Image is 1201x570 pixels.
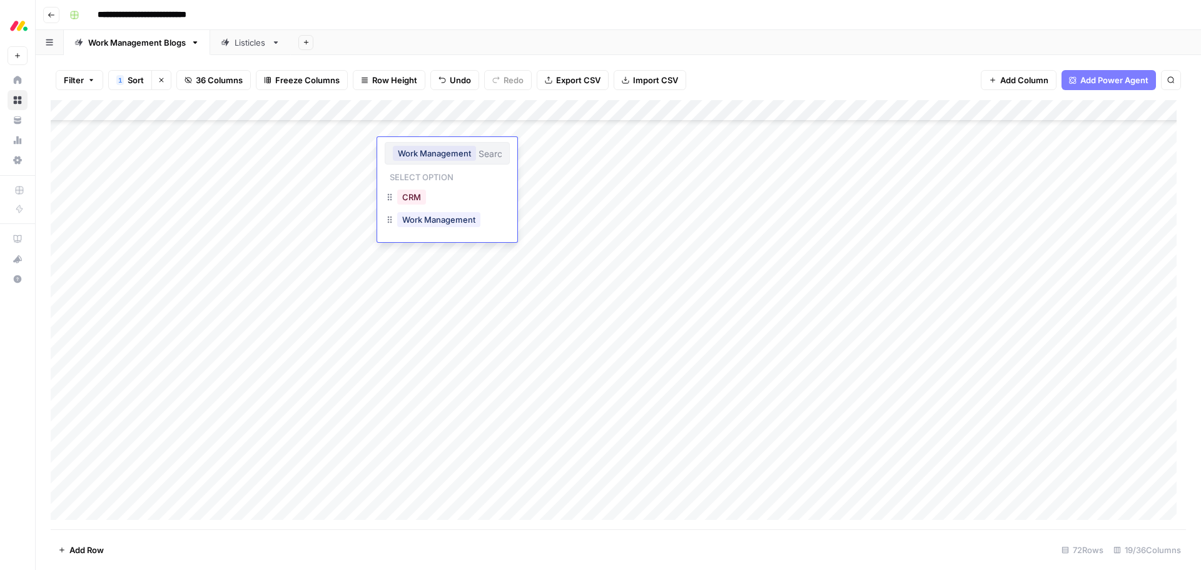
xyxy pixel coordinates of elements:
button: Filter [56,70,103,90]
button: Row Height [353,70,425,90]
div: Listicles [235,36,266,49]
span: Add Column [1000,74,1048,86]
button: Add Power Agent [1062,70,1156,90]
button: Work Management [397,212,480,227]
div: 72 Rows [1057,540,1108,560]
span: Freeze Columns [275,74,340,86]
span: Export CSV [556,74,600,86]
a: Home [8,70,28,90]
button: Workspace: Monday.com [8,10,28,41]
button: Work Management [393,146,476,161]
a: AirOps Academy [8,229,28,249]
button: Add Row [51,540,111,560]
span: Row Height [372,74,417,86]
span: Import CSV [633,74,678,86]
span: Undo [450,74,471,86]
span: Redo [504,74,524,86]
button: Undo [430,70,479,90]
button: 36 Columns [176,70,251,90]
span: Sort [128,74,144,86]
div: Work Management [385,210,510,232]
span: 1 [118,75,122,85]
a: Usage [8,130,28,150]
button: Redo [484,70,532,90]
div: 19/36 Columns [1108,540,1186,560]
div: What's new? [8,250,27,268]
button: What's new? [8,249,28,269]
span: 36 Columns [196,74,243,86]
a: Listicles [210,30,291,55]
span: Add Row [69,544,104,556]
button: 1Sort [108,70,151,90]
a: Work Management Blogs [64,30,210,55]
div: Work Management Blogs [88,36,186,49]
button: Import CSV [614,70,686,90]
button: CRM [397,190,426,205]
button: Add Column [981,70,1057,90]
div: CRM [385,187,510,210]
button: Freeze Columns [256,70,348,90]
button: Help + Support [8,269,28,289]
div: 1 [116,75,124,85]
input: Search or create [479,148,502,159]
span: Filter [64,74,84,86]
span: Add Power Agent [1080,74,1148,86]
a: Your Data [8,110,28,130]
a: Browse [8,90,28,110]
img: Monday.com Logo [8,14,30,37]
a: Settings [8,150,28,170]
button: Export CSV [537,70,609,90]
p: Select option [385,168,459,183]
